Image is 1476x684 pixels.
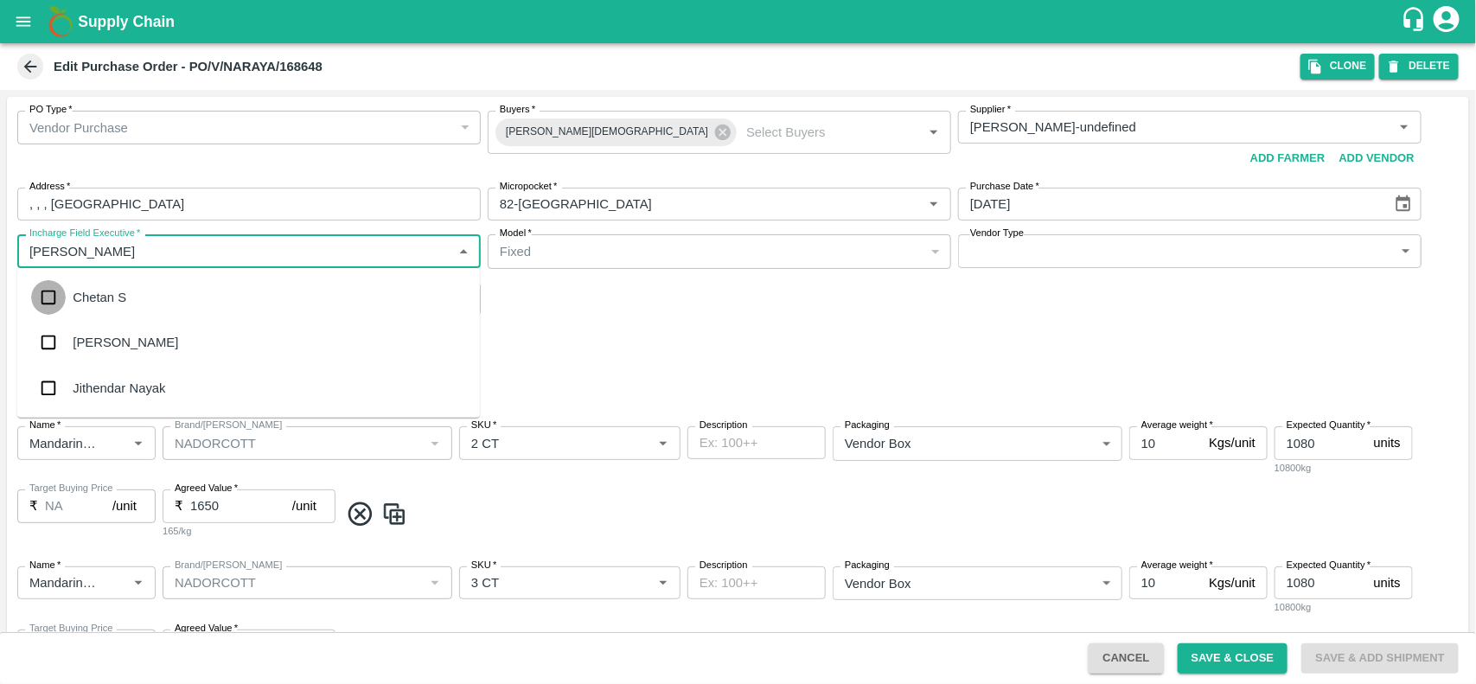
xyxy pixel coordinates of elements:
div: Jithendar Nayak [73,379,165,398]
p: ₹ [175,496,183,515]
label: Description [700,559,748,572]
button: DELETE [1379,54,1459,79]
label: Name [29,559,61,572]
b: Edit Purchase Order - PO/V/NARAYA/168648 [54,60,323,74]
label: Incharge Field Executive [29,227,140,240]
input: SKU [464,431,624,454]
p: Vendor Box [845,574,911,593]
label: Supplier [970,103,1011,117]
label: Purchase Date [970,180,1039,194]
button: Open [127,572,150,594]
div: 10800kg [1275,599,1413,615]
button: Add Vendor [1332,144,1422,174]
label: Packaging [845,559,890,572]
button: Cancel [1089,643,1163,674]
h6: Buying In [14,369,86,406]
div: 165/kg [163,523,335,539]
input: Select Date [958,188,1380,221]
label: Agreed Value [175,622,238,636]
label: Expected Quantity [1287,559,1371,572]
label: SKU [471,559,496,572]
input: Name [22,431,99,454]
p: Kgs/unit [1209,573,1256,592]
p: units [1374,573,1401,592]
input: SKU [464,572,624,594]
a: Supply Chain [78,10,1401,34]
label: SKU [471,419,496,432]
button: Add Farmer [1243,144,1332,174]
div: customer-support [1401,6,1431,37]
button: Open [1393,116,1415,138]
button: open drawer [3,2,43,42]
input: Name [22,572,99,594]
b: Supply Chain [78,13,175,30]
div: account of current user [1431,3,1462,40]
label: PO Type [29,103,73,117]
label: Model [500,227,532,240]
span: [PERSON_NAME][DEMOGRAPHIC_DATA] [495,123,719,141]
label: Address [29,180,70,194]
label: Packaging [845,419,890,432]
label: Name [29,419,61,432]
label: Target Buying Price [29,482,113,495]
input: 0.0 [45,489,112,522]
div: [PERSON_NAME][DEMOGRAPHIC_DATA] [495,118,737,146]
label: Agreed Value [175,482,238,495]
button: Open [127,431,150,454]
input: 0 [1275,426,1367,459]
label: Target Buying Price [29,622,113,636]
button: Open [923,193,945,215]
label: Average weight [1141,559,1213,572]
input: 0.0 [1129,566,1202,599]
button: Save & Close [1178,643,1288,674]
p: units [1374,433,1401,452]
label: Brand/[PERSON_NAME] [175,559,282,572]
input: Select Buyers [739,121,895,144]
label: Micropocket [500,180,558,194]
button: Open [923,121,945,144]
button: Choose date, selected date is Aug 11, 2025 [1387,188,1420,221]
input: 0.0 [190,489,292,522]
div: [PERSON_NAME] [73,333,178,352]
p: Vendor Purchase [29,118,128,137]
input: 0 [1275,566,1367,599]
label: Brand/[PERSON_NAME] [175,419,282,432]
input: Select Executives [22,240,447,262]
div: Chetan S [73,288,126,307]
input: 0.0 [190,630,292,662]
label: Description [700,419,748,432]
p: /unit [292,496,316,515]
input: Create Brand/Marka [168,572,419,594]
p: Vendor Box [845,434,911,453]
button: Clone [1300,54,1375,79]
input: Select Supplier [963,116,1365,138]
button: Open [652,431,674,454]
label: Expected Quantity [1287,419,1371,432]
div: 10800kg [1275,460,1413,476]
img: CloneIcon [381,500,407,528]
input: 0.0 [1129,426,1202,459]
label: Average weight [1141,419,1213,432]
button: Close [452,240,475,262]
p: /unit [112,496,137,515]
p: Fixed [500,242,531,261]
label: Vendor Type [970,227,1024,240]
p: ₹ [29,496,38,515]
input: Create Brand/Marka [168,431,419,454]
label: Buyers [500,103,535,117]
p: Kgs/unit [1209,433,1256,452]
input: Micropocket [493,193,895,215]
img: logo [43,4,78,39]
input: Address [17,188,481,221]
button: Open [652,572,674,594]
